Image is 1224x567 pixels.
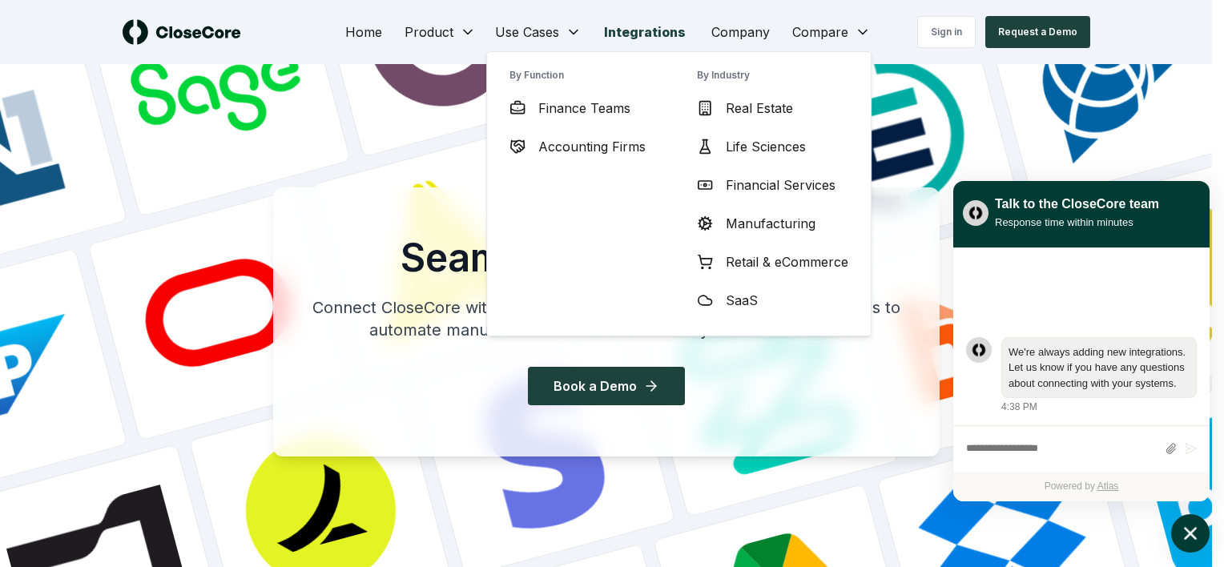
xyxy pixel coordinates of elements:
button: Attach files by clicking or dropping files here [1165,442,1177,456]
a: Finance Teams [497,89,658,127]
span: SaaS [726,291,758,310]
a: Manufacturing [684,204,861,243]
span: Retail & eCommerce [726,252,848,271]
h3: By Industry [684,68,861,89]
div: atlas-window [953,181,1210,501]
div: atlas-message-bubble [1001,337,1197,399]
div: atlas-message-text [1009,344,1190,392]
img: yblje5SQxOoZuw2TcITt_icon.png [963,200,988,226]
span: Financial Services [726,175,835,195]
span: Real Estate [726,99,793,118]
div: Talk to the CloseCore team [995,195,1159,214]
div: 4:38 PM [1001,400,1037,414]
span: Accounting Firms [538,137,646,156]
div: atlas-composer [966,434,1197,464]
span: Finance Teams [538,99,630,118]
div: atlas-ticket [953,248,1210,501]
div: Friday, October 10, 4:38 PM [1001,337,1197,415]
div: Response time within minutes [995,214,1159,231]
div: Powered by [953,472,1210,501]
a: Retail & eCommerce [684,243,861,281]
div: atlas-message [966,337,1197,415]
a: Real Estate [684,89,861,127]
a: SaaS [684,281,861,320]
div: atlas-message-author-avatar [966,337,992,363]
span: Manufacturing [726,214,815,233]
a: Life Sciences [684,127,861,166]
span: Life Sciences [726,137,806,156]
a: Financial Services [684,166,861,204]
h3: By Function [497,68,658,89]
a: Atlas [1097,481,1119,492]
a: Accounting Firms [497,127,658,166]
